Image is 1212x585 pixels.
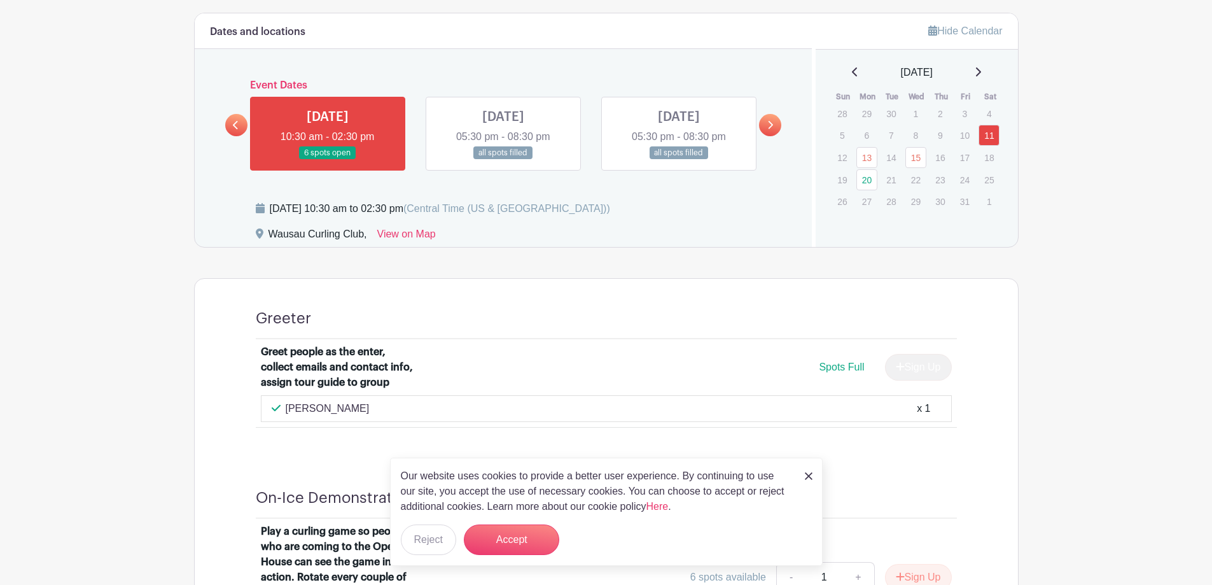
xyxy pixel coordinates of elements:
[901,65,933,80] span: [DATE]
[256,489,505,507] h4: On-Ice Demonstration/Tour Guides
[832,125,853,145] p: 5
[856,147,877,168] a: 13
[905,192,926,211] p: 29
[805,472,812,480] img: close_button-5f87c8562297e5c2d7936805f587ecaba9071eb48480494691a3f1689db116b3.svg
[690,570,766,585] div: 6 spots available
[403,203,610,214] span: (Central Time (US & [GEOGRAPHIC_DATA]))
[954,148,975,167] p: 17
[929,90,954,103] th: Thu
[819,362,864,372] span: Spots Full
[832,148,853,167] p: 12
[881,104,902,123] p: 30
[905,90,930,103] th: Wed
[832,170,853,190] p: 19
[856,104,877,123] p: 29
[930,192,951,211] p: 30
[954,104,975,123] p: 3
[978,90,1003,103] th: Sat
[856,169,877,190] a: 20
[917,401,930,416] div: x 1
[831,90,856,103] th: Sun
[464,525,559,555] button: Accept
[210,26,305,38] h6: Dates and locations
[261,344,419,390] div: Greet people as the enter, collect emails and contact info, assign tour guide to group
[979,170,1000,190] p: 25
[979,192,1000,211] p: 1
[832,104,853,123] p: 28
[856,192,877,211] p: 27
[905,125,926,145] p: 8
[930,148,951,167] p: 16
[979,104,1000,123] p: 4
[881,170,902,190] p: 21
[930,104,951,123] p: 2
[268,227,367,247] div: Wausau Curling Club,
[954,90,979,103] th: Fri
[954,125,975,145] p: 10
[646,501,669,512] a: Here
[979,148,1000,167] p: 18
[377,227,436,247] a: View on Map
[979,125,1000,146] a: 11
[905,104,926,123] p: 1
[930,125,951,145] p: 9
[881,192,902,211] p: 28
[286,401,370,416] p: [PERSON_NAME]
[928,25,1002,36] a: Hide Calendar
[905,170,926,190] p: 22
[401,525,456,555] button: Reject
[881,148,902,167] p: 14
[270,201,610,216] div: [DATE] 10:30 am to 02:30 pm
[256,309,311,328] h4: Greeter
[832,192,853,211] p: 26
[930,170,951,190] p: 23
[856,90,881,103] th: Mon
[905,147,926,168] a: 15
[401,469,791,514] p: Our website uses cookies to provide a better user experience. By continuing to use our site, you ...
[954,192,975,211] p: 31
[880,90,905,103] th: Tue
[954,170,975,190] p: 24
[856,125,877,145] p: 6
[247,80,760,92] h6: Event Dates
[881,125,902,145] p: 7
